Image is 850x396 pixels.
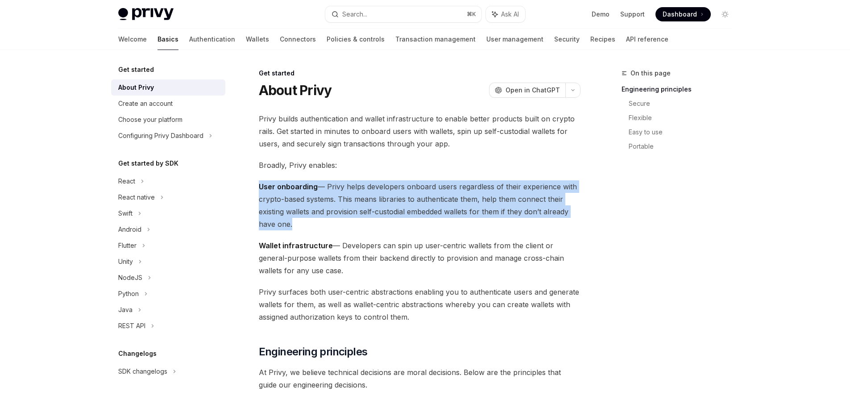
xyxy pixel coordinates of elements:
[327,29,385,50] a: Policies & controls
[626,29,668,50] a: API reference
[118,366,167,377] div: SDK changelogs
[259,239,580,277] span: — Developers can spin up user-centric wallets from the client or general-purpose wallets from the...
[118,288,139,299] div: Python
[246,29,269,50] a: Wallets
[259,286,580,323] span: Privy surfaces both user-centric abstractions enabling you to authenticate users and generate wal...
[486,6,525,22] button: Ask AI
[259,366,580,391] span: At Privy, we believe technical decisions are moral decisions. Below are the principles that guide...
[118,130,203,141] div: Configuring Privy Dashboard
[111,96,225,112] a: Create an account
[259,182,318,191] strong: User onboarding
[259,82,332,98] h1: About Privy
[629,111,739,125] a: Flexible
[118,192,155,203] div: React native
[280,29,316,50] a: Connectors
[259,159,580,171] span: Broadly, Privy enables:
[259,345,368,359] span: Engineering principles
[118,224,141,235] div: Android
[259,69,580,78] div: Get started
[259,113,580,150] span: Privy builds authentication and wallet infrastructure to enable better products built on crypto r...
[718,7,732,21] button: Toggle dark mode
[489,83,565,98] button: Open in ChatGPT
[118,321,145,331] div: REST API
[395,29,476,50] a: Transaction management
[592,10,610,19] a: Demo
[655,7,711,21] a: Dashboard
[663,10,697,19] span: Dashboard
[259,241,333,250] strong: Wallet infrastructure
[118,176,135,187] div: React
[630,68,671,79] span: On this page
[118,240,137,251] div: Flutter
[189,29,235,50] a: Authentication
[158,29,178,50] a: Basics
[118,29,147,50] a: Welcome
[118,272,142,283] div: NodeJS
[118,8,174,21] img: light logo
[118,208,133,219] div: Swift
[629,125,739,139] a: Easy to use
[118,64,154,75] h5: Get started
[554,29,580,50] a: Security
[111,112,225,128] a: Choose your platform
[590,29,615,50] a: Recipes
[486,29,543,50] a: User management
[467,11,476,18] span: ⌘ K
[501,10,519,19] span: Ask AI
[118,304,133,315] div: Java
[111,79,225,96] a: About Privy
[118,256,133,267] div: Unity
[629,96,739,111] a: Secure
[118,82,154,93] div: About Privy
[506,86,560,95] span: Open in ChatGPT
[118,98,173,109] div: Create an account
[342,9,367,20] div: Search...
[325,6,481,22] button: Search...⌘K
[622,82,739,96] a: Engineering principles
[118,114,182,125] div: Choose your platform
[620,10,645,19] a: Support
[118,348,157,359] h5: Changelogs
[259,180,580,230] span: — Privy helps developers onboard users regardless of their experience with crypto-based systems. ...
[118,158,178,169] h5: Get started by SDK
[629,139,739,154] a: Portable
